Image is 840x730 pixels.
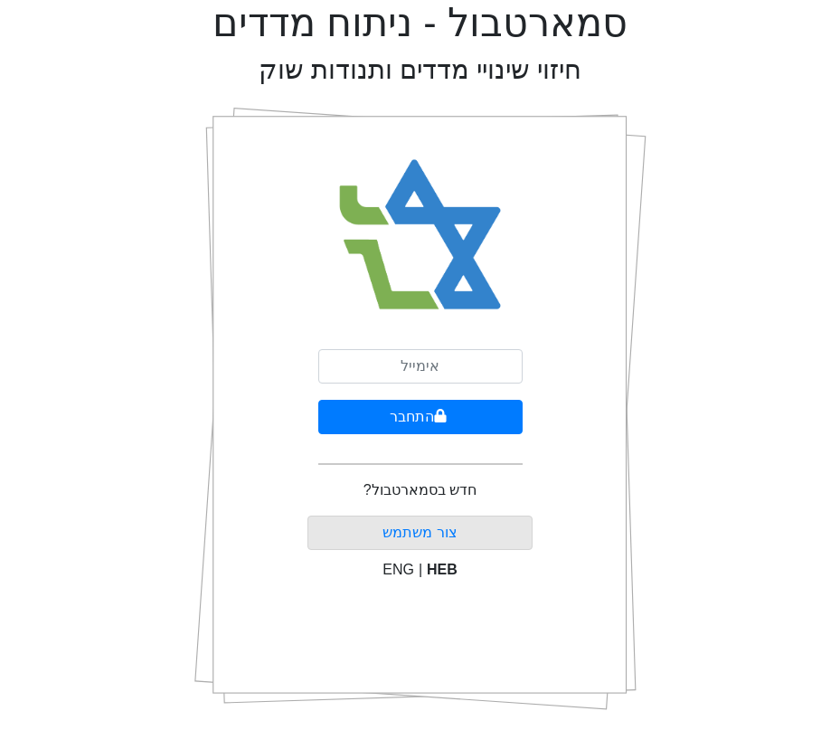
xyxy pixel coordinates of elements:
[318,400,523,434] button: התחבר
[307,516,533,550] button: צור משתמש
[322,136,518,335] img: Smart Bull
[382,562,414,577] span: ENG
[382,525,457,540] a: צור משתמש
[363,479,477,501] p: חדש בסמארטבול?
[259,54,581,86] h2: חיזוי שינויי מדדים ותנודות שוק
[419,562,422,577] span: |
[318,349,523,384] input: אימייל
[427,562,458,577] span: HEB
